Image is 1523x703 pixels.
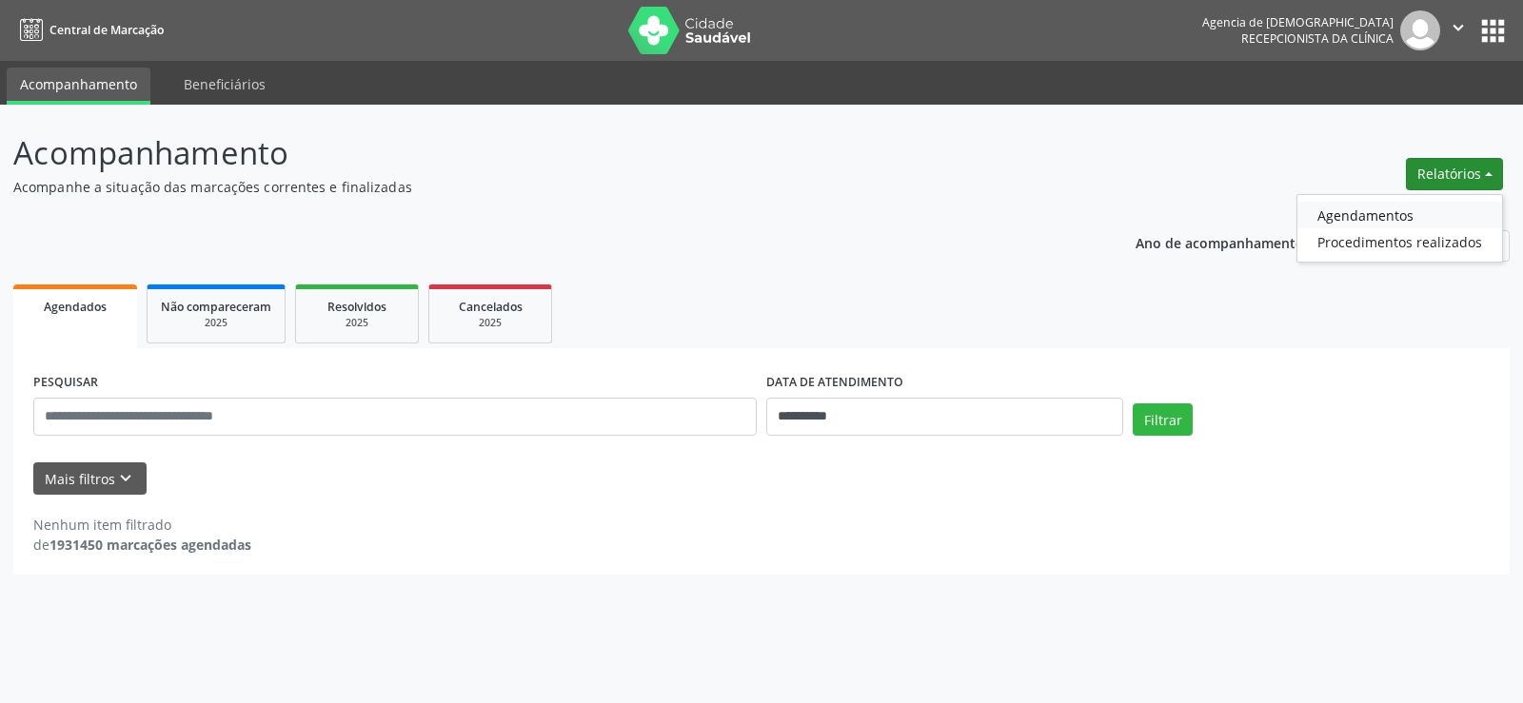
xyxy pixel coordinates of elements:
div: Agencia de [DEMOGRAPHIC_DATA] [1202,14,1394,30]
p: Ano de acompanhamento [1136,230,1304,254]
span: Não compareceram [161,299,271,315]
img: img [1400,10,1440,50]
div: 2025 [309,316,405,330]
a: Beneficiários [170,68,279,101]
a: Procedimentos realizados [1297,228,1502,255]
span: Agendados [44,299,107,315]
a: Central de Marcação [13,14,164,46]
i:  [1448,17,1469,38]
label: PESQUISAR [33,368,98,398]
button:  [1440,10,1476,50]
div: 2025 [443,316,538,330]
a: Agendamentos [1297,202,1502,228]
i: keyboard_arrow_down [115,468,136,489]
ul: Relatórios [1296,194,1503,263]
button: apps [1476,14,1510,48]
div: 2025 [161,316,271,330]
a: Acompanhamento [7,68,150,105]
span: Recepcionista da clínica [1241,30,1394,47]
button: Relatórios [1406,158,1503,190]
button: Mais filtroskeyboard_arrow_down [33,462,147,496]
label: DATA DE ATENDIMENTO [766,368,903,398]
span: Cancelados [459,299,523,315]
button: Filtrar [1133,403,1193,436]
strong: 1931450 marcações agendadas [49,536,251,554]
div: de [33,535,251,555]
span: Resolvidos [327,299,386,315]
p: Acompanhamento [13,129,1060,177]
div: Nenhum item filtrado [33,515,251,535]
p: Acompanhe a situação das marcações correntes e finalizadas [13,177,1060,197]
span: Central de Marcação [49,22,164,38]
